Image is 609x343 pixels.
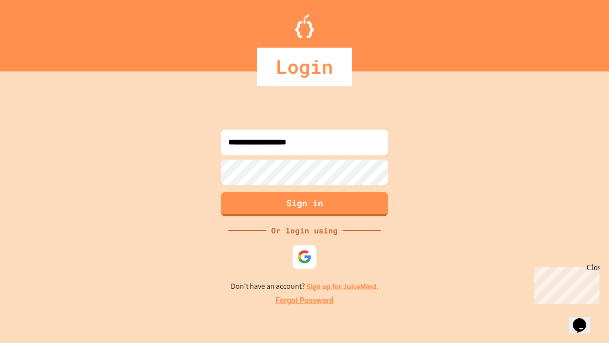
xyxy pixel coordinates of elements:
img: google-icon.svg [297,250,312,264]
div: Login [257,48,352,86]
p: Don't have an account? [231,281,379,293]
iframe: chat widget [569,305,599,333]
div: Chat with us now!Close [4,4,66,61]
div: Or login using [266,225,343,236]
iframe: chat widget [530,263,599,304]
a: Forgot Password [275,295,334,306]
img: Logo.svg [295,14,314,38]
button: Sign in [221,192,388,216]
a: Sign up for JuiceMind. [306,282,379,292]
